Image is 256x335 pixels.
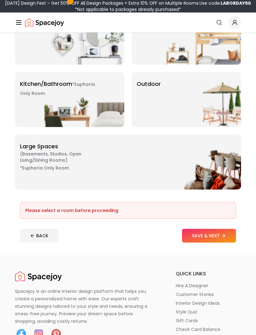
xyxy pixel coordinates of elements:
[20,229,58,243] button: BACK
[44,72,124,127] img: Kitchen/Bathroom *Euphoria Only
[15,12,241,32] nav: Global
[176,283,208,289] p: hire a designer
[44,10,124,65] img: entryway
[25,16,64,29] img: Spacejoy Logo
[20,142,98,172] p: Large Spaces
[176,300,241,306] a: interior design ideas
[176,283,241,289] a: hire a designer
[176,291,241,298] a: customer stories
[161,135,241,190] img: Large Spaces *Euphoria Only
[75,6,181,12] span: *Not applicable to packages already purchased*
[25,16,64,29] a: Spacejoy
[176,309,241,315] a: style quiz
[137,80,161,88] p: Outdoor
[176,318,198,324] p: gift cards
[161,72,241,127] img: Outdoor
[176,270,241,278] h6: quick links
[15,288,155,325] p: Spacejoy is an online interior design platform that helps you create a personalized home with eas...
[176,326,220,333] p: check card balance
[176,309,197,315] p: style quiz
[176,318,241,324] a: gift cards
[20,165,69,171] small: *Euphoria Only Room
[15,270,62,283] img: Spacejoy Logo
[176,300,220,306] p: interior design ideas
[176,326,241,333] a: check card balance
[15,270,62,283] a: Spacejoy
[20,80,98,98] p: Kitchen/Bathroom
[20,151,98,163] span: ( Basements, Studios, Open living/dining rooms )
[161,10,241,65] img: Kids' Bedroom/Nursery
[25,207,231,214] div: Please select a room before proceeding
[182,229,236,243] button: SAVE & NEXT
[176,291,214,298] p: customer stories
